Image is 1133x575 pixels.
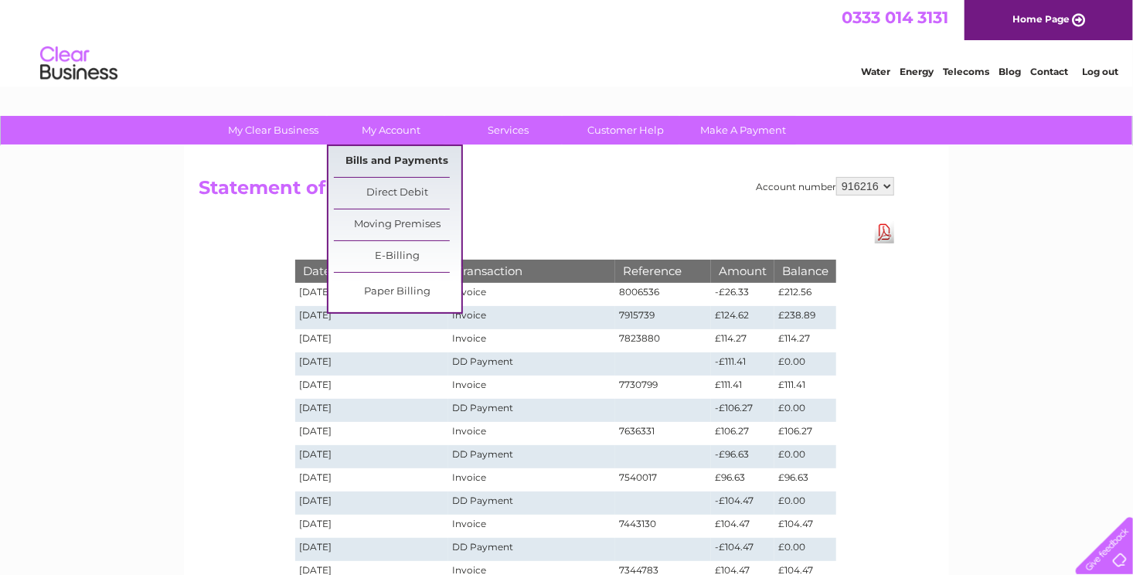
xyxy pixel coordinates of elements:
[711,515,774,538] td: £104.47
[448,422,615,445] td: Invoice
[448,445,615,468] td: DD Payment
[711,283,774,306] td: -£26.33
[774,515,836,538] td: £104.47
[680,116,808,145] a: Make A Payment
[711,538,774,561] td: -£104.47
[615,376,711,399] td: 7730799
[756,177,894,196] div: Account number
[334,277,461,308] a: Paper Billing
[711,376,774,399] td: £111.41
[295,445,448,468] td: [DATE]
[295,352,448,376] td: [DATE]
[774,538,836,561] td: £0.00
[563,116,690,145] a: Customer Help
[448,329,615,352] td: Invoice
[328,116,455,145] a: My Account
[210,116,338,145] a: My Clear Business
[774,306,836,329] td: £238.89
[711,492,774,515] td: -£104.47
[774,352,836,376] td: £0.00
[774,260,836,282] th: Balance
[448,538,615,561] td: DD Payment
[615,422,711,445] td: 7636331
[295,260,448,282] th: Date
[448,376,615,399] td: Invoice
[943,66,989,77] a: Telecoms
[448,306,615,329] td: Invoice
[295,468,448,492] td: [DATE]
[774,445,836,468] td: £0.00
[448,515,615,538] td: Invoice
[711,260,774,282] th: Amount
[448,492,615,515] td: DD Payment
[861,66,890,77] a: Water
[448,352,615,376] td: DD Payment
[295,399,448,422] td: [DATE]
[295,376,448,399] td: [DATE]
[615,515,711,538] td: 7443130
[774,492,836,515] td: £0.00
[295,538,448,561] td: [DATE]
[615,260,711,282] th: Reference
[295,492,448,515] td: [DATE]
[711,306,774,329] td: £124.62
[199,177,894,206] h2: Statement of Accounts
[334,241,461,272] a: E-Billing
[875,221,894,243] a: Download Pdf
[711,329,774,352] td: £114.27
[900,66,934,77] a: Energy
[842,8,948,27] a: 0333 014 3131
[448,468,615,492] td: Invoice
[448,399,615,422] td: DD Payment
[711,422,774,445] td: £106.27
[295,306,448,329] td: [DATE]
[295,515,448,538] td: [DATE]
[774,329,836,352] td: £114.27
[445,116,573,145] a: Services
[295,329,448,352] td: [DATE]
[711,399,774,422] td: -£106.27
[448,283,615,306] td: Invoice
[334,178,461,209] a: Direct Debit
[39,40,118,87] img: logo.png
[1082,66,1118,77] a: Log out
[711,445,774,468] td: -£96.63
[295,422,448,445] td: [DATE]
[615,306,711,329] td: 7915739
[334,209,461,240] a: Moving Premises
[1030,66,1068,77] a: Contact
[774,468,836,492] td: £96.63
[774,376,836,399] td: £111.41
[711,352,774,376] td: -£111.41
[711,468,774,492] td: £96.63
[295,283,448,306] td: [DATE]
[448,260,615,282] th: Transaction
[615,468,711,492] td: 7540017
[615,283,711,306] td: 8006536
[774,422,836,445] td: £106.27
[774,283,836,306] td: £212.56
[999,66,1021,77] a: Blog
[774,399,836,422] td: £0.00
[202,9,933,75] div: Clear Business is a trading name of Verastar Limited (registered in [GEOGRAPHIC_DATA] No. 3667643...
[615,329,711,352] td: 7823880
[334,146,461,177] a: Bills and Payments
